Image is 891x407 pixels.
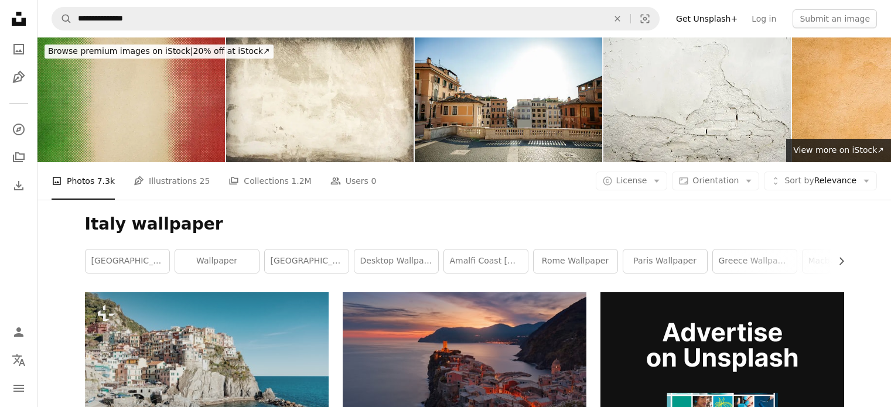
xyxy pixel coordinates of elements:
a: wallpaper [175,249,259,273]
button: Visual search [631,8,659,30]
a: paris wallpaper [623,249,707,273]
span: 25 [200,175,210,187]
a: Get Unsplash+ [669,9,745,28]
button: Menu [7,377,30,400]
span: Sort by [784,176,814,185]
button: Submit an image [793,9,877,28]
a: [GEOGRAPHIC_DATA] [265,249,349,273]
img: Old Wall [603,37,791,162]
span: 1.2M [291,175,311,187]
span: Orientation [692,176,739,185]
a: Collections [7,146,30,169]
a: Photos [7,37,30,61]
img: paper with green and red halftone [37,37,225,162]
a: aerial view of village on mountain cliff during orange sunset [343,368,586,378]
a: Illustrations [7,66,30,89]
span: Relevance [784,175,856,187]
button: Sort byRelevance [764,172,877,190]
a: rome wallpaper [534,249,617,273]
span: Browse premium images on iStock | [48,46,193,56]
img: Close-up of aged paper, texture background [226,37,414,162]
a: Browse premium images on iStock|20% off at iStock↗ [37,37,281,66]
a: Download History [7,174,30,197]
a: Log in / Sign up [7,320,30,344]
button: License [596,172,668,190]
button: Language [7,348,30,372]
div: 20% off at iStock ↗ [45,45,274,59]
a: Users 0 [330,162,377,200]
button: Clear [605,8,630,30]
h1: Italy wallpaper [85,214,844,235]
img: Life is architecture and architecture is the mirror of life [415,37,602,162]
a: macbook wallpaper [803,249,886,273]
button: Search Unsplash [52,8,72,30]
a: Illustrations 25 [134,162,210,200]
a: Log in [745,9,783,28]
a: Explore [7,118,30,141]
a: amalfi coast [GEOGRAPHIC_DATA] [444,249,528,273]
a: greece wallpaper [713,249,797,273]
a: desktop wallpaper [354,249,438,273]
form: Find visuals sitewide [52,7,660,30]
span: 0 [371,175,376,187]
a: Collections 1.2M [228,162,311,200]
button: scroll list to the right [831,249,844,273]
a: [GEOGRAPHIC_DATA] [86,249,169,273]
button: Orientation [672,172,759,190]
a: View more on iStock↗ [786,139,891,162]
span: License [616,176,647,185]
span: View more on iStock ↗ [793,145,884,155]
a: A small village on a cliff above the ocean [85,368,329,378]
